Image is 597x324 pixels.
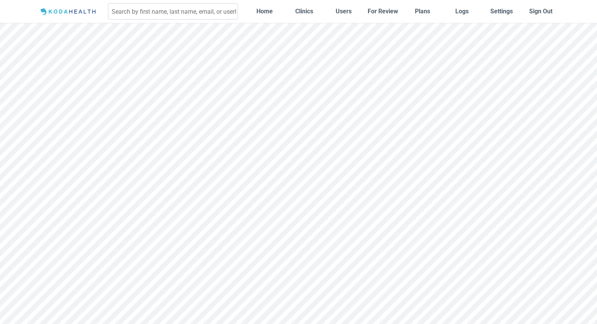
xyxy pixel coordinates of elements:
button: Sign Out [523,2,559,21]
a: Settings [483,2,520,21]
a: Clinics [286,2,322,21]
input: Search by first name, last name, email, or userId [108,3,238,20]
img: Logo [38,7,99,16]
a: Plans [404,2,441,21]
a: Users [325,2,362,21]
a: Logs [444,2,480,21]
a: Home [246,2,283,21]
a: For Review [365,2,401,21]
